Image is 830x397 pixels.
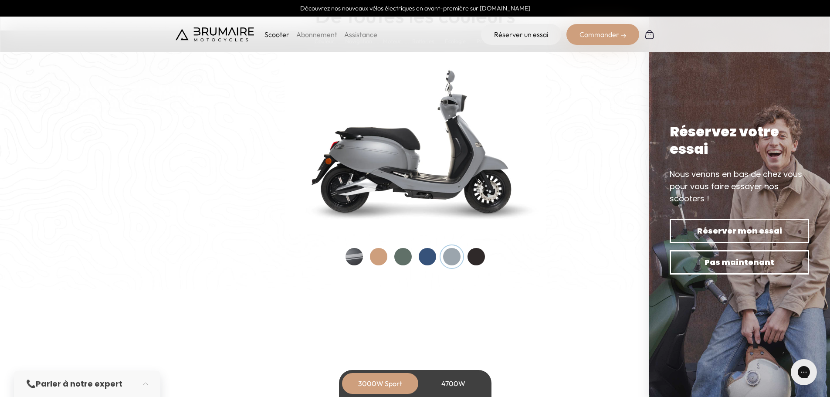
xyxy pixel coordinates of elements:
div: 4700W [419,373,488,394]
img: Brumaire Motocycles [176,27,254,41]
img: Panier [644,29,655,40]
div: Commander [566,24,639,45]
iframe: Gorgias live chat messenger [786,356,821,388]
a: Abonnement [296,30,337,39]
img: right-arrow-2.png [621,33,626,38]
div: 3000W Sport [346,373,415,394]
a: Assistance [344,30,377,39]
a: Réserver un essai [481,24,561,45]
p: Scooter [264,29,289,40]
